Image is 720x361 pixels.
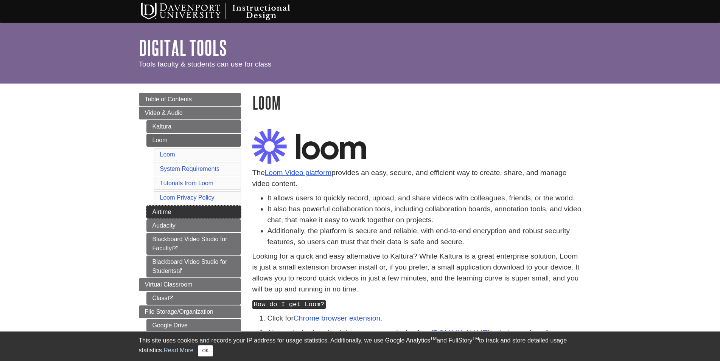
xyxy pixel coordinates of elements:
img: loom logo [252,129,366,164]
a: Kaltura [146,120,241,133]
a: Airtime [146,206,241,218]
a: Google Drive [146,319,241,332]
a: File Storage/Organization [139,305,241,318]
span: Virtual Classroom [145,281,193,288]
p: Alternatively, download the app to your device from and sign up for a free account. [267,328,582,350]
i: This link opens in a new window [168,296,174,301]
a: Digital Tools [139,36,227,59]
sup: TM [430,336,437,341]
li: Additionally, the platform is secure and reliable, with end-to-end encryption and robust security... [267,226,582,248]
a: Audacity [146,219,241,232]
a: Chrome browser extension [294,314,380,322]
kbd: How do I get Loom? [252,300,326,309]
i: This link opens in a new window [176,269,183,274]
a: Video & Audio [139,107,241,119]
span: Table of Contents [145,96,192,102]
li: It also has powerful collaboration tools, including collaboration boards, annotation tools, and v... [267,204,582,226]
a: Tutorials from Loom [160,180,214,186]
a: [DOMAIN_NAME] [431,329,490,337]
button: Close [198,345,213,356]
img: Davenport University Instructional Design [135,2,317,21]
i: This link opens in a new window [172,246,178,251]
a: Loom [160,151,175,158]
a: Blackboard Video Studio for Faculty [146,233,241,255]
span: File Storage/Organization [145,308,213,315]
a: Virtual Classroom [139,278,241,291]
p: The provides an easy, secure, and efficient way to create, share, and manage video content. [252,167,582,189]
p: Looking for a quick and easy alternative to Kaltura? While Kaltura is a great enterprise solution... [252,251,582,294]
a: Loom [146,134,241,147]
a: Loom Privacy Policy [160,194,215,201]
span: Tools faculty & students can use for class [139,60,272,68]
span: Video & Audio [145,110,183,116]
li: It allows users to quickly record, upload, and share videos with colleagues, friends, or the world. [267,193,582,204]
p: Click for . [267,313,582,324]
a: Blackboard Video Studio for Students [146,256,241,277]
a: System Requirements [160,166,219,172]
a: Read More [163,347,193,353]
a: Class [146,292,241,305]
a: Loom Video platform [265,169,332,177]
h1: Loom [252,93,582,112]
div: This site uses cookies and records your IP address for usage statistics. Additionally, we use Goo... [139,336,582,356]
sup: TM [473,336,479,341]
a: Table of Contents [139,93,241,106]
